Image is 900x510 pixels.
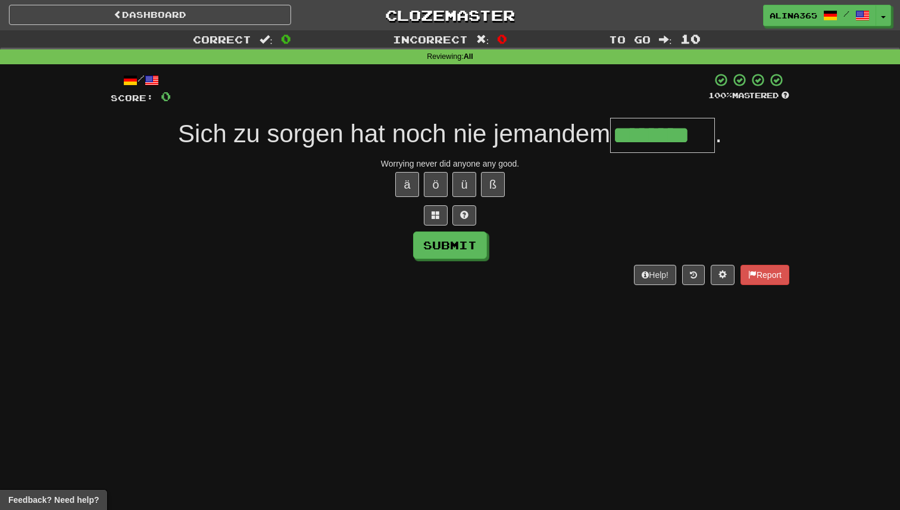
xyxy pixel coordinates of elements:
button: Single letter hint - you only get 1 per sentence and score half the points! alt+h [452,205,476,226]
button: Report [740,265,789,285]
span: Alina365 [770,10,817,21]
span: Correct [193,33,251,45]
button: ß [481,172,505,197]
span: 0 [161,89,171,104]
span: Incorrect [393,33,468,45]
span: 0 [497,32,507,46]
button: Round history (alt+y) [682,265,705,285]
span: Open feedback widget [8,494,99,506]
button: ü [452,172,476,197]
button: ö [424,172,448,197]
button: Help! [634,265,676,285]
span: Sich zu sorgen hat noch nie jemandem [178,120,610,148]
div: / [111,73,171,87]
div: Mastered [708,90,789,101]
span: To go [609,33,651,45]
button: Switch sentence to multiple choice alt+p [424,205,448,226]
span: / [843,10,849,18]
span: . [715,120,722,148]
span: : [260,35,273,45]
strong: All [464,52,473,61]
span: : [476,35,489,45]
span: 0 [281,32,291,46]
button: ä [395,172,419,197]
span: : [659,35,672,45]
span: Score: [111,93,154,103]
a: Dashboard [9,5,291,25]
span: 100 % [708,90,732,100]
span: 10 [680,32,701,46]
a: Clozemaster [309,5,591,26]
button: Submit [413,231,487,259]
div: Worrying never did anyone any good. [111,158,789,170]
a: Alina365 / [763,5,876,26]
